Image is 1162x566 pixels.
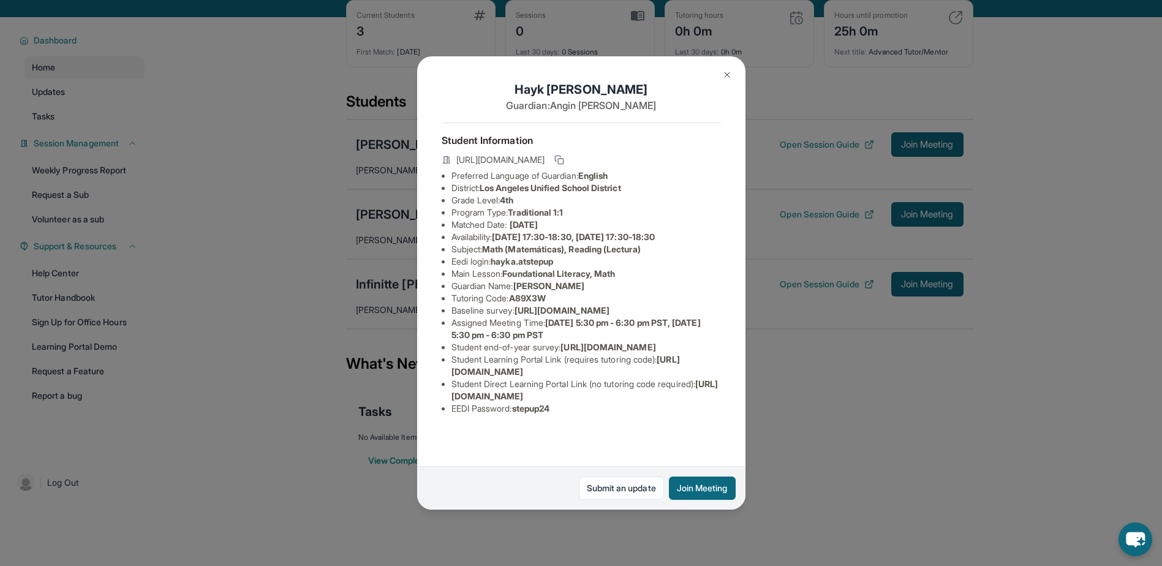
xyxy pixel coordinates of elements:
span: A89X3W [509,293,546,303]
li: Eedi login : [451,255,721,268]
li: Baseline survey : [451,304,721,317]
span: [DATE] 5:30 pm - 6:30 pm PST, [DATE] 5:30 pm - 6:30 pm PST [451,317,701,340]
span: [PERSON_NAME] [513,281,585,291]
span: Traditional 1:1 [508,207,563,217]
span: [URL][DOMAIN_NAME] [515,305,609,315]
button: Join Meeting [669,477,736,500]
span: Los Angeles Unified School District [480,183,621,193]
button: Copy link [552,153,567,167]
h1: Hayk [PERSON_NAME] [442,81,721,98]
p: Guardian: Angin [PERSON_NAME] [442,98,721,113]
li: Assigned Meeting Time : [451,317,721,341]
span: [URL][DOMAIN_NAME] [456,154,545,166]
li: Matched Date: [451,219,721,231]
li: Tutoring Code : [451,292,721,304]
button: chat-button [1119,523,1152,556]
li: Student Direct Learning Portal Link (no tutoring code required) : [451,378,721,402]
li: Preferred Language of Guardian: [451,170,721,182]
span: stepup24 [512,403,550,413]
span: hayka.atstepup [491,256,553,266]
span: [DATE] [510,219,538,230]
a: Submit an update [579,477,664,500]
li: District: [451,182,721,194]
span: English [578,170,608,181]
li: Availability: [451,231,721,243]
li: Student Learning Portal Link (requires tutoring code) : [451,353,721,378]
li: Program Type: [451,206,721,219]
li: Student end-of-year survey : [451,341,721,353]
span: Math (Matemáticas), Reading (Lectura) [482,244,641,254]
span: Foundational Literacy, Math [502,268,615,279]
span: [DATE] 17:30-18:30, [DATE] 17:30-18:30 [492,232,655,242]
img: Close Icon [722,70,732,80]
li: EEDI Password : [451,402,721,415]
li: Main Lesson : [451,268,721,280]
span: 4th [500,195,513,205]
li: Subject : [451,243,721,255]
h4: Student Information [442,133,721,148]
li: Guardian Name : [451,280,721,292]
li: Grade Level: [451,194,721,206]
span: [URL][DOMAIN_NAME] [560,342,655,352]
